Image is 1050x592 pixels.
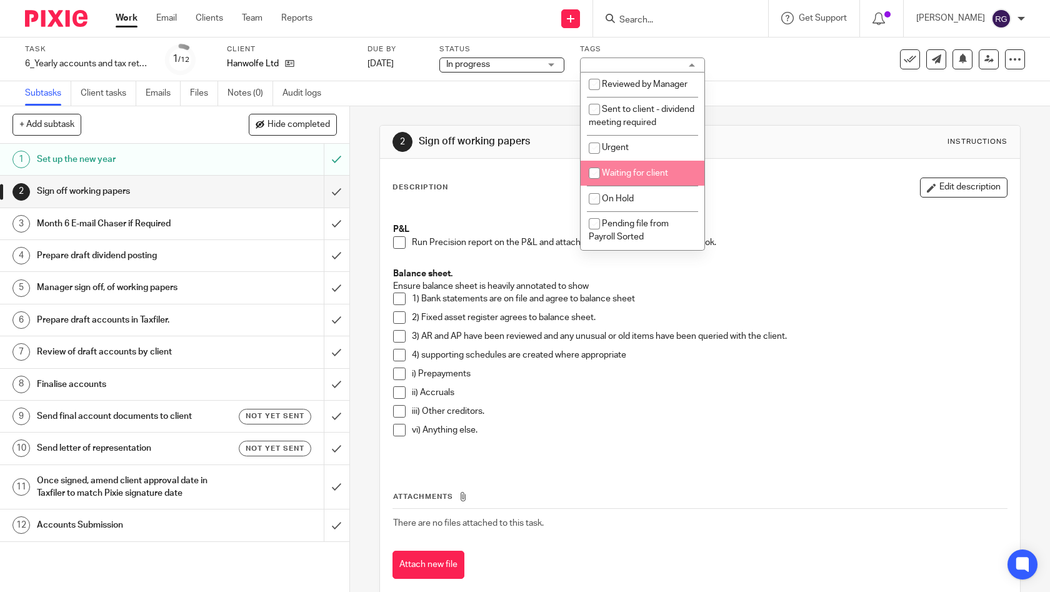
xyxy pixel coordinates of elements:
p: 3) AR and AP have been reviewed and any unusual or old items have been queried with the client. [412,330,1007,343]
div: 1 [12,151,30,168]
div: 10 [12,439,30,457]
button: Attach new file [392,551,464,579]
label: Due by [367,44,424,54]
div: 2 [12,183,30,201]
button: Hide completed [249,114,337,135]
h1: Sign off working papers [37,182,220,201]
h1: Month 6 E-mail Chaser if Required [37,214,220,233]
div: Instructions [947,137,1007,147]
button: + Add subtask [12,114,81,135]
span: There are no files attached to this task. [393,519,544,528]
p: ii) Accruals [412,386,1007,399]
span: Urgent [602,143,629,152]
input: Search [618,15,731,26]
span: Attachments [393,493,453,500]
p: vi) Anything else. [412,424,1007,436]
h1: Send final account documents to client [37,407,220,426]
p: Description [392,183,448,193]
p: iii) Other creditors. [412,405,1007,418]
div: 1 [172,52,189,66]
span: On Hold [602,194,634,203]
div: 12 [12,516,30,534]
div: 8 [12,376,30,393]
span: Not yet sent [246,411,304,421]
h1: Send letter of representation [37,439,220,458]
label: Client [227,44,352,54]
a: Audit logs [282,81,331,106]
div: 5 [12,279,30,297]
img: svg%3E [991,9,1011,29]
a: Work [116,12,137,24]
div: 3 [12,215,30,233]
p: 2) Fixed asset register agrees to balance sheet. [412,311,1007,324]
p: Run Precision report on the P&L and attach findings to the year end workbook. [412,236,1007,249]
a: Emails [146,81,181,106]
a: Files [190,81,218,106]
p: Ensure balance sheet is heavily annotated to show [393,280,1007,293]
a: Client tasks [81,81,136,106]
small: /12 [178,56,189,63]
span: Reviewed by Manager [602,80,687,89]
p: 4) supporting schedules are created where appropriate [412,349,1007,361]
span: Pending file from Payroll Sorted [589,219,669,241]
p: Hanwolfe Ltd [227,58,279,70]
a: Clients [196,12,223,24]
h1: Manager sign off, of working papers [37,278,220,297]
label: Tags [580,44,705,54]
strong: P&L [393,225,409,234]
button: Edit description [920,178,1007,198]
h1: Sign off working papers [419,135,726,148]
span: Sent to client - dividend meeting required [589,105,694,127]
img: Pixie [25,10,87,27]
p: [PERSON_NAME] [916,12,985,24]
span: Waiting for client [602,169,668,178]
div: 6 [12,311,30,329]
a: Reports [281,12,312,24]
h1: Accounts Submission [37,516,220,534]
div: 4 [12,247,30,264]
div: 9 [12,408,30,425]
a: Email [156,12,177,24]
h1: Prepare draft dividend posting [37,246,220,265]
div: 2 [392,132,412,152]
a: Subtasks [25,81,71,106]
span: Not yet sent [246,443,304,454]
a: Team [242,12,262,24]
strong: Balance sheet. [393,269,452,278]
span: In progress [446,60,490,69]
a: Notes (0) [227,81,273,106]
h1: Prepare draft accounts in Taxfiler. [37,311,220,329]
span: [DATE] [367,59,394,68]
p: i) Prepayments [412,368,1007,380]
span: Get Support [799,14,847,23]
h1: Once signed, amend client approval date in Taxfiler to match Pixie signature date [37,471,220,503]
h1: Review of draft accounts by client [37,343,220,361]
h1: Set up the new year [37,150,220,169]
label: Status [439,44,564,54]
div: 11 [12,478,30,496]
span: Hide completed [267,120,330,130]
label: Task [25,44,150,54]
h1: Finalise accounts [37,375,220,394]
p: 1) Bank statements are on file and agree to balance sheet [412,293,1007,305]
div: 7 [12,343,30,361]
div: 6_Yearly accounts and tax return [25,58,150,70]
